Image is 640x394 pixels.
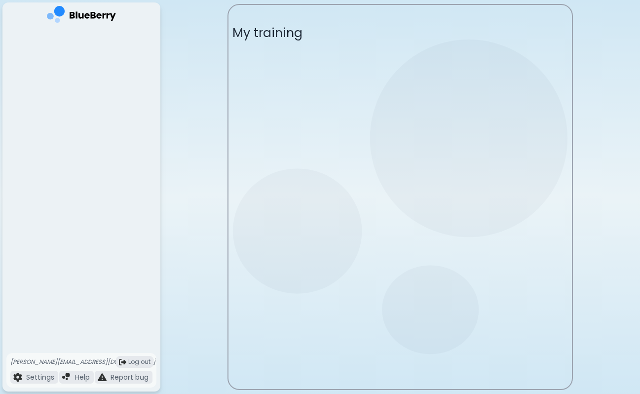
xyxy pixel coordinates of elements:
img: logout [119,358,126,366]
p: Settings [26,373,54,382]
img: file icon [98,373,107,382]
img: company logo [47,6,116,26]
p: Help [75,373,90,382]
p: My training [232,25,568,41]
p: [PERSON_NAME][EMAIL_ADDRESS][DOMAIN_NAME] [10,358,155,366]
p: Report bug [111,373,149,382]
img: file icon [13,373,22,382]
span: Log out [128,358,151,366]
img: file icon [62,373,71,382]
